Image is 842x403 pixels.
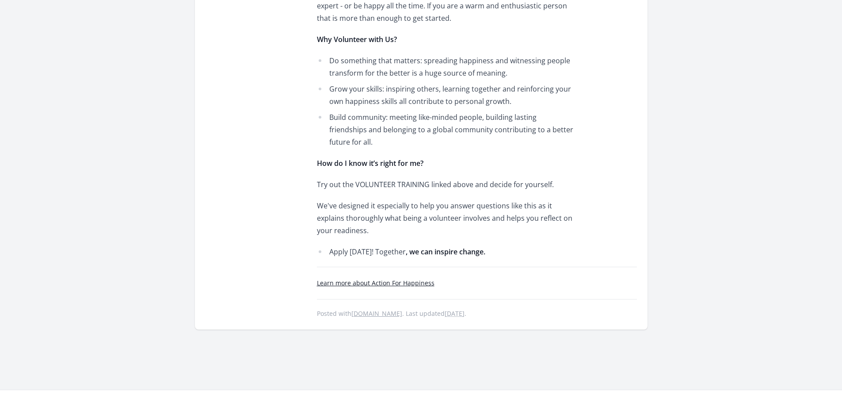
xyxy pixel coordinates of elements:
li: Grow your skills: inspiring others, learning together and reinforcing your own happiness skills a... [317,83,575,107]
a: [DOMAIN_NAME] [351,309,402,318]
strong: , we can inspire change. [406,247,485,257]
strong: How do I know it’s right for me? [317,158,423,168]
strong: Why Volunteer with Us? [317,35,397,44]
p: Try out the VOLUNTEER TRAINING linked above and decide for yourself. [317,178,575,191]
p: Posted with . Last updated . [317,310,637,317]
li: Apply [DATE]! Together [317,246,575,258]
li: Build community: meeting like-minded people, building lasting friendships and belonging to a glob... [317,111,575,148]
a: Learn more about Action For Happiness [317,279,434,287]
abbr: Tue, Aug 5, 2025 7:36 PM [445,309,465,318]
p: We've designed it especially to help you answer questions like this as it explains thoroughly wha... [317,200,575,237]
li: Do something that matters: spreading happiness and witnessing people transform for the better is ... [317,54,575,79]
